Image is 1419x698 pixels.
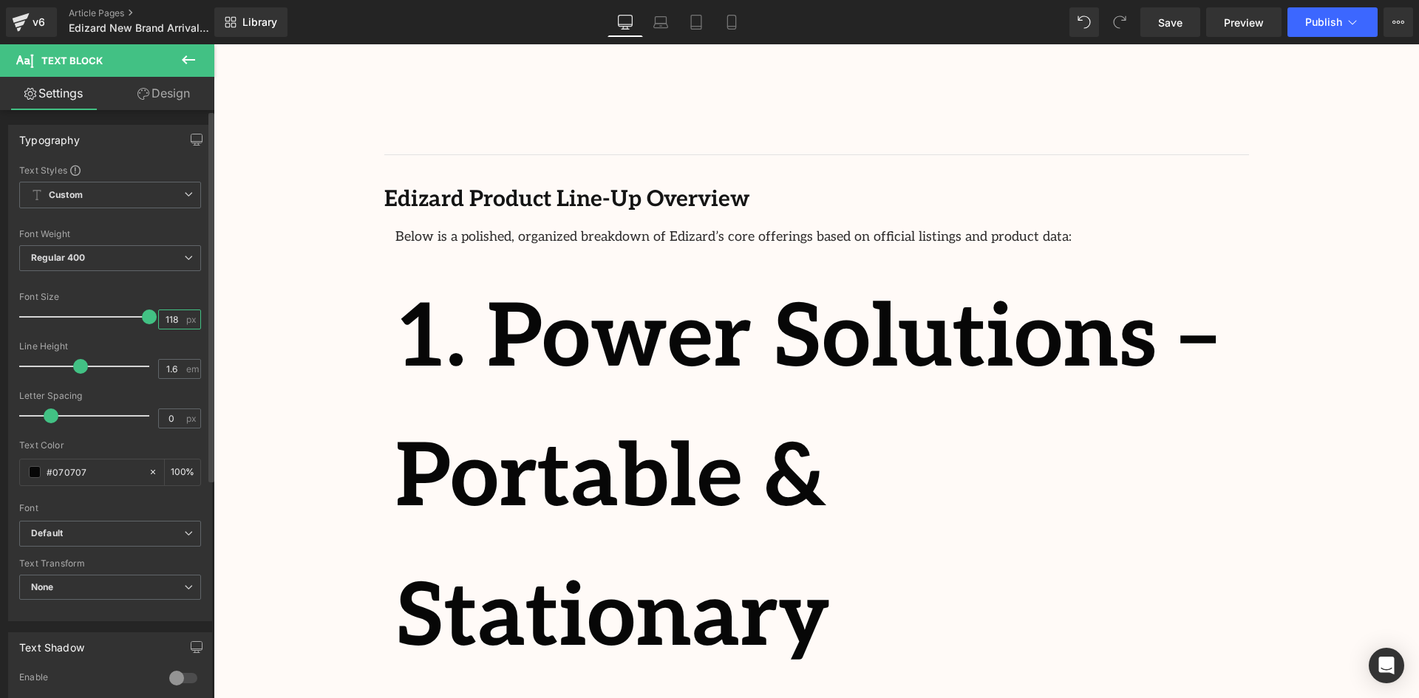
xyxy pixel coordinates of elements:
a: New Library [214,7,287,37]
a: Mobile [714,7,749,37]
div: Font Size [19,292,201,302]
span: Preview [1224,15,1264,30]
span: Library [242,16,277,29]
div: Text Styles [19,164,201,176]
a: Design [110,77,217,110]
div: Text Shadow [19,633,84,654]
a: Desktop [608,7,643,37]
div: Font Weight [19,229,201,239]
span: Edizard New Brand Arrival 2025 [69,22,211,34]
b: Regular 400 [31,252,86,263]
div: Text Transform [19,558,201,569]
a: Laptop [643,7,678,37]
a: Tablet [678,7,714,37]
div: Line Height [19,341,201,352]
span: Text Block [41,55,103,66]
div: Letter Spacing [19,391,201,401]
button: Redo [1105,7,1134,37]
a: Article Pages [69,7,239,19]
span: Publish [1305,16,1342,28]
button: More [1384,7,1413,37]
button: Publish [1287,7,1378,37]
span: Save [1158,15,1182,30]
b: Custom [49,189,83,202]
input: Color [47,464,141,480]
i: Default [31,527,63,540]
div: Typography [19,126,80,146]
span: px [186,414,199,423]
a: Preview [1206,7,1282,37]
a: v6 [6,7,57,37]
span: px [186,315,199,324]
div: Enable [19,671,154,687]
div: Text Color [19,440,201,451]
div: Font [19,503,201,513]
button: Undo [1069,7,1099,37]
span: em [186,364,199,374]
b: None [31,581,54,592]
div: Open Intercom Messenger [1369,648,1404,683]
div: % [165,459,200,485]
div: v6 [30,13,48,32]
